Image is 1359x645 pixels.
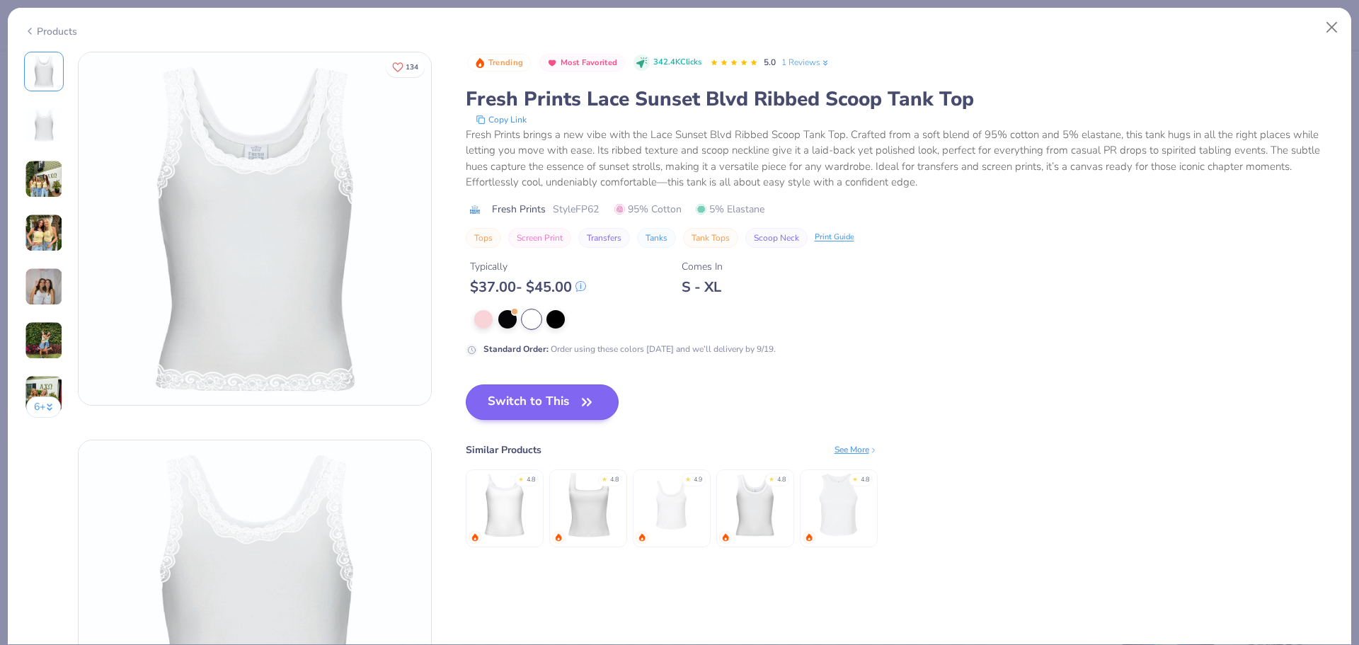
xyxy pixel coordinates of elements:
button: Scoop Neck [745,228,808,248]
button: Badge Button [467,54,531,72]
img: User generated content [25,160,63,198]
div: See More [835,443,878,456]
span: 342.4K Clicks [653,57,701,69]
span: Fresh Prints [492,202,546,217]
img: User generated content [25,321,63,360]
div: Fresh Prints brings a new vibe with the Lace Sunset Blvd Ribbed Scoop Tank Top. Crafted from a so... [466,127,1336,190]
img: Bella + Canvas Ladies' Micro Ribbed Racerback Tank [805,472,872,539]
button: Tops [466,228,501,248]
div: Comes In [682,259,723,274]
div: 4.8 [610,475,619,485]
button: Like [386,57,425,77]
div: ★ [685,475,691,481]
div: S - XL [682,278,723,296]
div: Order using these colors [DATE] and we’ll delivery by 9/19. [483,343,776,355]
button: Tanks [637,228,676,248]
span: 134 [406,64,418,71]
div: ★ [602,475,607,481]
span: 95% Cotton [614,202,682,217]
img: User generated content [25,375,63,413]
img: Bella Canvas Ladies' Micro Ribbed Scoop Tank [638,472,705,539]
strong: Standard Order : [483,343,549,355]
img: trending.gif [554,533,563,542]
span: Trending [488,59,523,67]
img: trending.gif [638,533,646,542]
img: brand logo [466,204,485,215]
span: 5.0 [764,57,776,68]
span: Most Favorited [561,59,617,67]
button: Switch to This [466,384,619,420]
img: Trending sort [474,57,486,69]
div: ★ [852,475,858,481]
img: trending.gif [471,533,479,542]
button: Transfers [578,228,630,248]
img: User generated content [25,214,63,252]
div: ★ [518,475,524,481]
span: Style FP62 [553,202,599,217]
img: Fresh Prints Sydney Square Neck Tank Top [554,472,621,539]
button: Badge Button [539,54,625,72]
img: Front [79,52,431,405]
div: 4.8 [527,475,535,485]
button: Close [1319,14,1346,41]
img: trending.gif [805,533,813,542]
button: 6+ [26,396,61,418]
img: Front [27,55,61,89]
div: Print Guide [815,232,854,244]
div: Fresh Prints Lace Sunset Blvd Ribbed Scoop Tank Top [466,86,1336,113]
div: 4.8 [861,475,869,485]
a: 1 Reviews [781,56,830,69]
img: Most Favorited sort [546,57,558,69]
div: $ 37.00 - $ 45.00 [470,278,586,296]
div: ★ [769,475,774,481]
div: 4.8 [777,475,786,485]
button: Tank Tops [683,228,738,248]
img: Back [27,108,61,142]
button: Screen Print [508,228,571,248]
button: copy to clipboard [471,113,531,127]
div: Products [24,24,77,39]
img: Fresh Prints Cali Camisole Top [471,472,538,539]
div: Similar Products [466,443,541,457]
div: Typically [470,259,586,274]
img: trending.gif [721,533,730,542]
span: 5% Elastane [696,202,764,217]
img: User generated content [25,268,63,306]
div: 4.9 [694,475,702,485]
div: 5.0 Stars [710,52,758,74]
img: Fresh Prints Sunset Blvd Ribbed Scoop Tank Top [721,472,789,539]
